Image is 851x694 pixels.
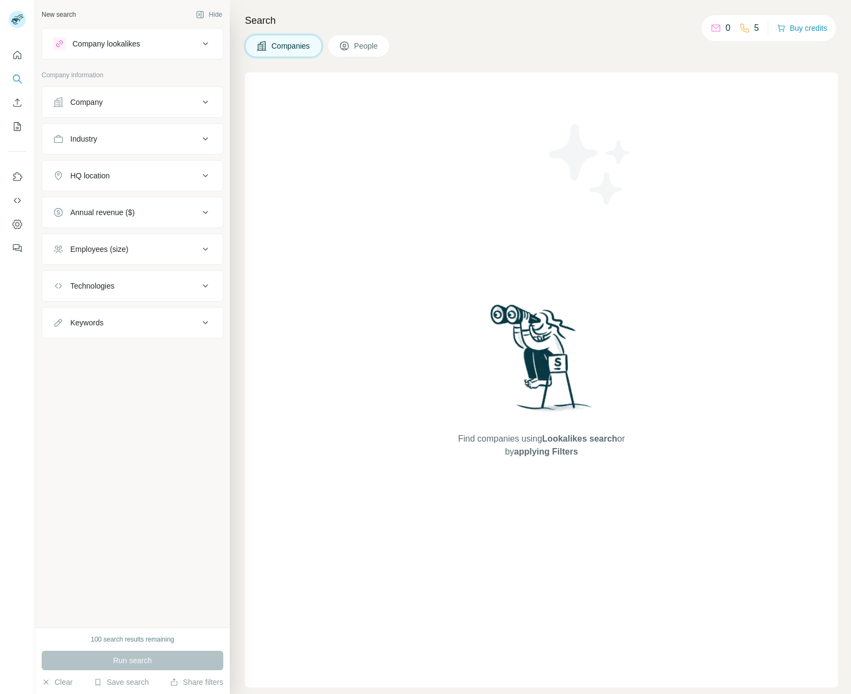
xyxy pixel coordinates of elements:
[42,70,223,80] p: Company information
[72,38,140,49] div: Company lookalikes
[754,22,759,35] p: 5
[9,45,26,65] button: Quick start
[188,6,230,23] button: Hide
[726,22,730,35] p: 0
[70,317,103,328] div: Keywords
[9,69,26,89] button: Search
[70,244,128,255] div: Employees (size)
[354,41,379,51] span: People
[542,116,639,213] img: Surfe Illustration - Stars
[42,236,223,262] button: Employees (size)
[9,167,26,186] button: Use Surfe on LinkedIn
[486,302,598,422] img: Surfe Illustration - Woman searching with binoculars
[9,93,26,112] button: Enrich CSV
[542,434,617,443] span: Lookalikes search
[70,134,97,144] div: Industry
[42,310,223,336] button: Keywords
[42,31,223,57] button: Company lookalikes
[42,10,76,19] div: New search
[245,13,838,28] h4: Search
[94,677,149,688] button: Save search
[514,447,578,456] span: applying Filters
[70,207,135,218] div: Annual revenue ($)
[70,281,115,291] div: Technologies
[42,199,223,225] button: Annual revenue ($)
[271,41,311,51] span: Companies
[9,215,26,234] button: Dashboard
[9,117,26,136] button: My lists
[455,432,628,458] span: Find companies using or by
[777,21,827,36] button: Buy credits
[170,677,223,688] button: Share filters
[9,191,26,210] button: Use Surfe API
[9,238,26,258] button: Feedback
[91,635,174,644] div: 100 search results remaining
[42,126,223,152] button: Industry
[70,97,103,108] div: Company
[42,89,223,115] button: Company
[42,677,72,688] button: Clear
[42,163,223,189] button: HQ location
[42,273,223,299] button: Technologies
[70,170,110,181] div: HQ location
